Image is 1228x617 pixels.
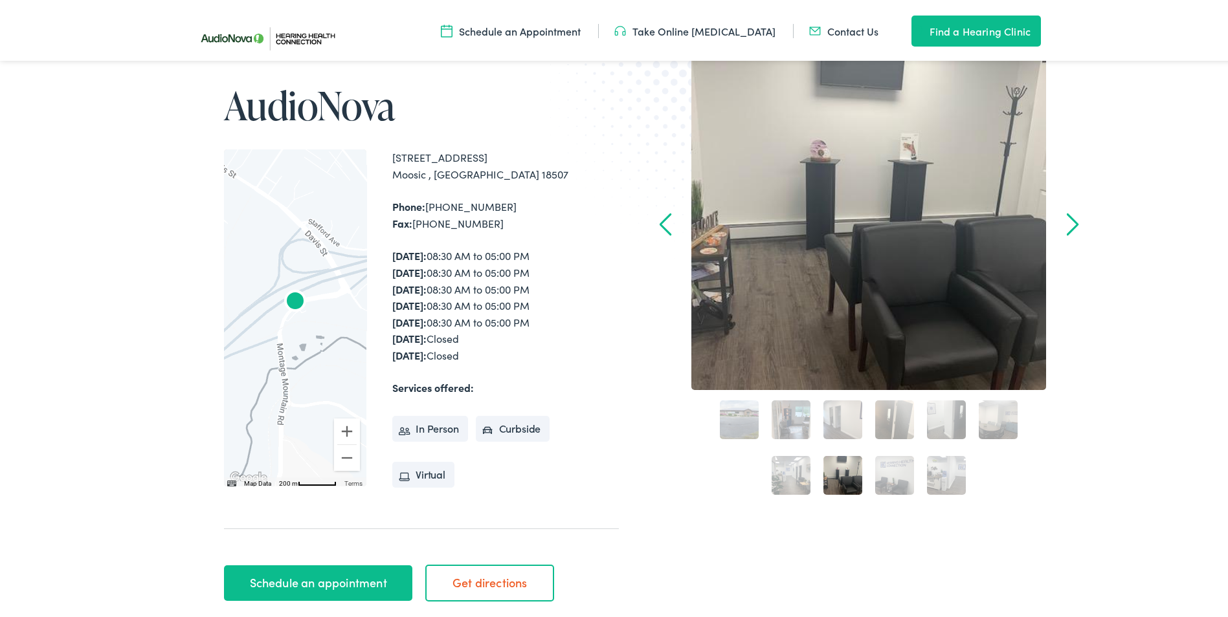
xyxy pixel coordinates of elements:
[392,378,474,392] strong: Services offered:
[392,345,427,360] strong: [DATE]:
[911,21,923,36] img: utility icon
[227,467,270,484] a: Open this area in Google Maps (opens a new window)
[392,413,468,439] li: In Person
[334,442,360,468] button: Zoom out
[720,398,759,437] a: 1
[392,279,427,294] strong: [DATE]:
[441,21,452,36] img: utility icon
[1067,210,1079,233] a: Next
[809,21,878,36] a: Contact Us
[280,285,311,316] div: AudioNova
[875,398,914,437] a: 4
[392,196,619,229] div: [PHONE_NUMBER] [PHONE_NUMBER]
[344,477,363,484] a: Terms
[927,453,966,492] a: 10
[392,197,425,211] strong: Phone:
[392,459,454,485] li: Virtual
[224,81,619,124] h1: AudioNova
[392,296,427,310] strong: [DATE]:
[392,312,427,327] strong: [DATE]:
[392,263,427,277] strong: [DATE]:
[392,329,427,343] strong: [DATE]:
[979,398,1018,437] a: 6
[244,477,271,486] button: Map Data
[911,13,1041,44] a: Find a Hearing Clinic
[227,477,236,486] button: Keyboard shortcuts
[927,398,966,437] a: 5
[660,210,672,233] a: Prev
[809,21,821,36] img: utility icon
[224,563,412,599] a: Schedule an appointment
[441,21,581,36] a: Schedule an Appointment
[279,477,298,484] span: 200 m
[425,562,554,598] a: Get directions
[823,453,862,492] a: 8
[392,245,619,361] div: 08:30 AM to 05:00 PM 08:30 AM to 05:00 PM 08:30 AM to 05:00 PM 08:30 AM to 05:00 PM 08:30 AM to 0...
[614,21,626,36] img: utility icon
[392,246,427,260] strong: [DATE]:
[875,453,914,492] a: 9
[823,398,862,437] a: 3
[334,416,360,442] button: Zoom in
[614,21,776,36] a: Take Online [MEDICAL_DATA]
[772,398,810,437] a: 2
[392,213,412,228] strong: Fax:
[476,413,550,439] li: Curbside
[392,147,619,180] div: [STREET_ADDRESS] Moosic , [GEOGRAPHIC_DATA] 18507
[227,467,270,484] img: Google
[772,453,810,492] a: 7
[275,475,340,484] button: Map Scale: 200 m per 56 pixels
